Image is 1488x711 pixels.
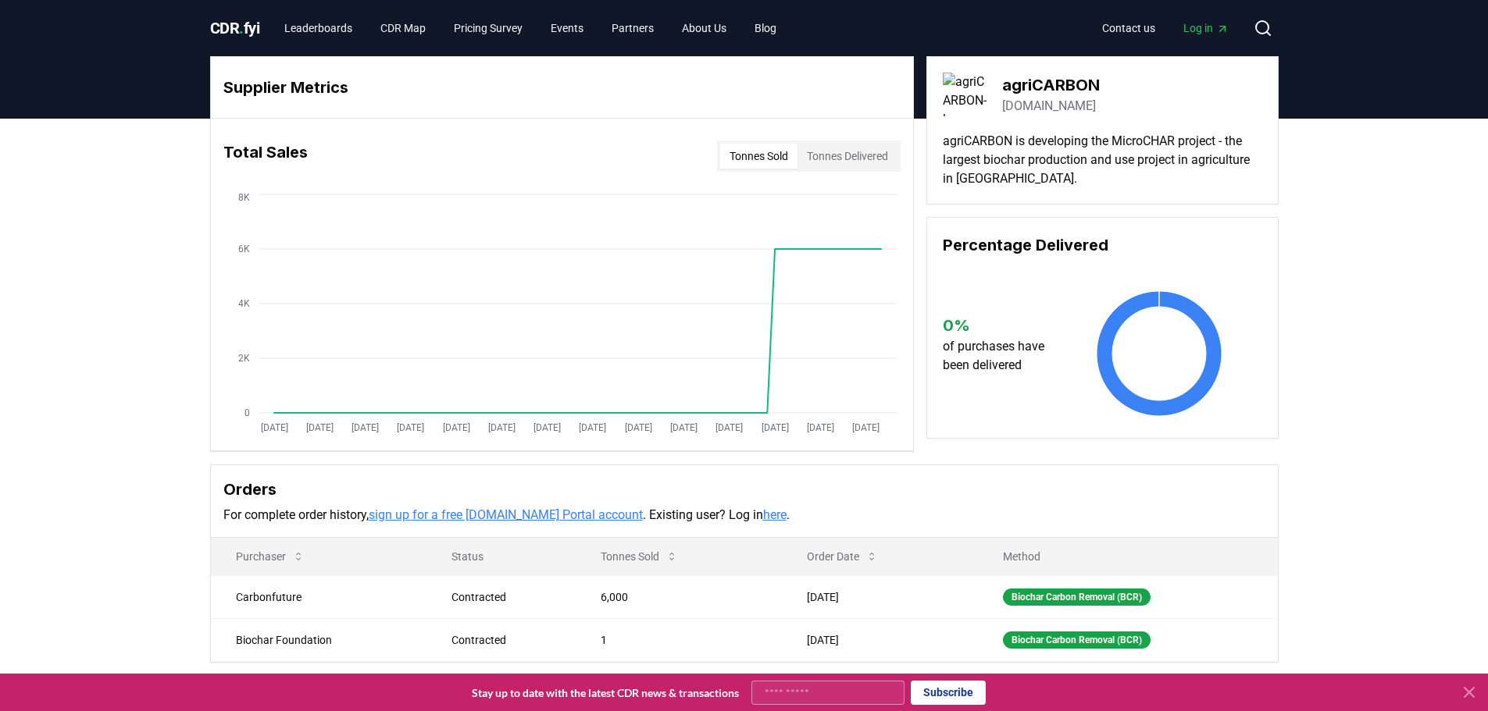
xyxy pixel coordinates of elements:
tspan: [DATE] [533,422,561,433]
tspan: 0 [244,407,250,418]
td: [DATE] [782,618,978,661]
tspan: [DATE] [305,422,333,433]
a: [DOMAIN_NAME] [1002,97,1096,116]
h3: Supplier Metrics [223,76,901,99]
button: Tonnes Sold [588,541,690,572]
p: Method [990,549,1265,564]
tspan: 8K [238,192,250,203]
tspan: [DATE] [715,422,743,433]
tspan: [DATE] [442,422,469,433]
td: Carbonfuture [211,575,427,618]
a: CDR Map [368,14,438,42]
div: Contracted [451,632,563,648]
h3: Orders [223,478,1265,501]
p: agriCARBON is developing the MicroCHAR project - the largest biochar production and use project i... [943,132,1262,188]
tspan: [DATE] [579,422,606,433]
div: Contracted [451,589,563,605]
td: 6,000 [576,575,782,618]
tspan: [DATE] [260,422,287,433]
h3: agriCARBON [1002,73,1100,97]
a: Contact us [1090,14,1168,42]
a: sign up for a free [DOMAIN_NAME] Portal account [369,507,643,522]
img: agriCARBON-logo [943,73,987,116]
tspan: [DATE] [397,422,424,433]
a: Blog [742,14,789,42]
a: Pricing Survey [441,14,535,42]
tspan: [DATE] [806,422,833,433]
a: Partners [599,14,666,42]
nav: Main [1090,14,1241,42]
tspan: [DATE] [761,422,788,433]
button: Order Date [794,541,890,572]
tspan: [DATE] [852,422,880,433]
nav: Main [272,14,789,42]
a: here [763,507,787,522]
p: of purchases have been delivered [943,337,1059,375]
span: CDR fyi [210,19,260,37]
tspan: [DATE] [351,422,379,433]
tspan: 6K [238,244,250,254]
p: For complete order history, . Existing user? Log in . [223,506,1265,524]
td: 1 [576,618,782,661]
a: Leaderboards [272,14,365,42]
td: Biochar Foundation [211,618,427,661]
a: About Us [669,14,739,42]
a: CDR.fyi [210,17,260,39]
h3: Total Sales [223,140,308,172]
h3: Percentage Delivered [943,233,1262,257]
td: [DATE] [782,575,978,618]
span: . [239,19,244,37]
h3: 0 % [943,314,1059,337]
button: Tonnes Sold [720,144,798,169]
tspan: 4K [238,298,250,309]
div: Biochar Carbon Removal (BCR) [1003,631,1151,649]
button: Purchaser [223,541,317,572]
p: Status [439,549,563,564]
span: Log in [1183,20,1229,36]
tspan: [DATE] [624,422,651,433]
tspan: [DATE] [487,422,515,433]
div: Biochar Carbon Removal (BCR) [1003,588,1151,606]
a: Events [538,14,596,42]
button: Tonnes Delivered [798,144,897,169]
tspan: 2K [238,353,250,364]
a: Log in [1171,14,1241,42]
tspan: [DATE] [669,422,697,433]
